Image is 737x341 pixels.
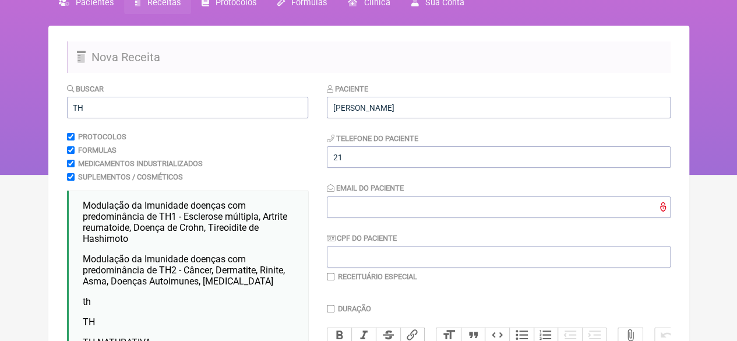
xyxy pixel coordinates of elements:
label: Receituário Especial [338,272,417,281]
span: TH [83,317,95,328]
span: th [83,296,91,307]
input: exemplo: emagrecimento, ansiedade [67,97,308,118]
label: Email do Paciente [327,184,404,192]
span: Modulação da Imunidade doenças com predominância de TH2 - Câncer, Dermatite, Rinite, Asma, Doença... [83,254,285,287]
label: Paciente [327,85,368,93]
label: Protocolos [78,132,126,141]
label: Telefone do Paciente [327,134,418,143]
label: CPF do Paciente [327,234,397,242]
label: Buscar [67,85,104,93]
label: Medicamentos Industrializados [78,159,203,168]
label: Formulas [78,146,117,154]
span: Modulação da Imunidade doenças com predominância de TH1 - Esclerose múltipla, Artrite reumatoide,... [83,200,287,244]
label: Suplementos / Cosméticos [78,173,183,181]
h2: Nova Receita [67,41,671,73]
label: Duração [338,304,371,313]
